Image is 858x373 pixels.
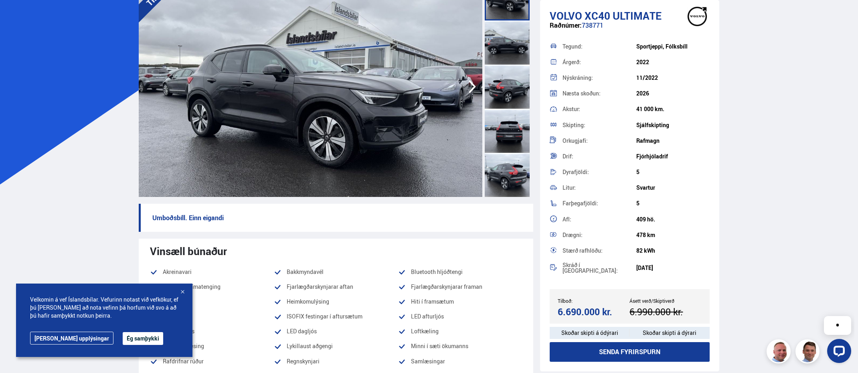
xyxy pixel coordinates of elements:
[743,302,854,369] iframe: LiveChat chat widget
[30,296,178,320] span: Velkomin á vef Íslandsbílar. Vefurinn notast við vefkökur, ef þú [PERSON_NAME] að nota vefinn þá ...
[636,59,710,65] div: 2022
[563,75,636,81] div: Nýskráning:
[150,297,274,306] li: Fjarræsing
[150,341,274,351] li: Lykillaus ræsing
[636,184,710,191] div: Svartur
[636,153,710,160] div: Fjórhjóladrif
[398,341,522,351] li: Minni í sæti ökumanns
[563,91,636,96] div: Næsta skoðun:
[150,326,274,336] li: LED aðalljós
[563,262,636,274] div: Skráð í [GEOGRAPHIC_DATA]:
[563,44,636,49] div: Tegund:
[636,138,710,144] div: Rafmagn
[563,138,636,144] div: Orkugjafi:
[274,297,398,306] li: Heimkomulýsing
[274,357,398,366] li: Regnskynjari
[150,312,274,321] li: Hraðastillir
[30,332,113,345] a: [PERSON_NAME] upplýsingar
[563,59,636,65] div: Árgerð:
[550,342,710,362] button: Senda fyrirspurn
[563,232,636,238] div: Drægni:
[550,21,582,30] span: Raðnúmer:
[563,169,636,175] div: Dyrafjöldi:
[636,75,710,81] div: 11/2022
[563,217,636,222] div: Afl:
[563,122,636,128] div: Skipting:
[636,43,710,50] div: Sportjeppi, Fólksbíll
[274,341,398,351] li: Lykillaust aðgengi
[563,185,636,191] div: Litur:
[139,204,533,232] p: Umboðsbíll. Einn eigandi
[150,357,274,366] li: Rafdrifnar rúður
[629,327,709,339] div: Skoðar skipti á dýrari
[563,106,636,112] div: Akstur:
[629,306,699,317] div: 6.990.000 kr.
[563,154,636,159] div: Drif:
[636,106,710,112] div: 41 000 km.
[550,8,582,23] span: Volvo
[398,312,522,321] li: LED afturljós
[636,247,710,254] div: 82 kWh
[123,332,163,345] button: Ég samþykki
[563,248,636,253] div: Stærð rafhlöðu:
[398,282,522,292] li: Fjarlægðarskynjarar framan
[398,357,522,366] li: Samlæsingar
[681,4,713,29] img: brand logo
[398,297,522,306] li: Hiti í framsætum
[558,306,627,317] div: 6.690.000 kr.
[398,267,522,277] li: Bluetooth hljóðtengi
[150,267,274,277] li: Akreinavari
[274,326,398,336] li: LED dagljós
[585,8,662,23] span: XC40 ULTIMATE
[150,282,274,292] li: Bluetooth símatenging
[550,22,710,37] div: 738771
[636,169,710,175] div: 5
[636,232,710,238] div: 478 km
[636,122,710,128] div: Sjálfskipting
[150,245,522,257] div: Vinsæll búnaður
[563,201,636,206] div: Farþegafjöldi:
[274,267,398,277] li: Bakkmyndavél
[550,327,629,339] div: Skoðar skipti á ódýrari
[636,216,710,223] div: 409 hö.
[636,200,710,207] div: 5
[274,282,398,292] li: Fjarlægðarskynjarar aftan
[636,90,710,97] div: 2026
[629,298,701,304] div: Ásett verð/Skiptiverð
[636,265,710,271] div: [DATE]
[558,298,629,304] div: Tilboð:
[274,312,398,321] li: ISOFIX festingar í aftursætum
[398,326,522,336] li: Loftkæling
